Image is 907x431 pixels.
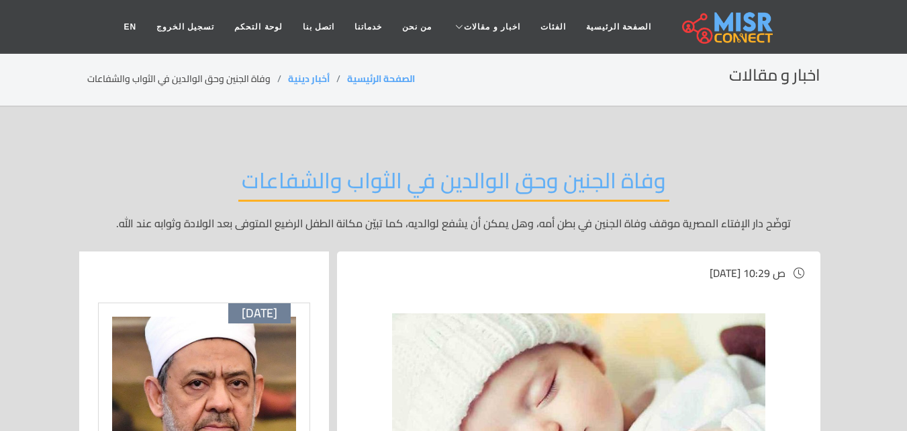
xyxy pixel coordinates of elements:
p: توضّح دار الإفتاء المصرية موقف وفاة الجنين في بطن أمه، وهل يمكن أن يشفع لوالديه، كما تبيّن مكانة ... [87,215,820,231]
a: الصفحة الرئيسية [347,70,415,87]
img: main.misr_connect [682,10,772,44]
a: أخبار دينية [288,70,330,87]
li: وفاة الجنين وحق الوالدين في الثواب والشفاعات [87,72,288,86]
a: EN [113,14,146,40]
span: اخبار و مقالات [464,21,520,33]
a: اخبار و مقالات [442,14,530,40]
a: لوحة التحكم [224,14,292,40]
a: تسجيل الخروج [146,14,224,40]
a: خدماتنا [344,14,392,40]
span: [DATE] [242,306,277,321]
h2: وفاة الجنين وحق الوالدين في الثواب والشفاعات [238,167,669,202]
a: من نحن [392,14,442,40]
h2: اخبار و مقالات [729,66,820,85]
a: اتصل بنا [293,14,344,40]
a: الفئات [530,14,576,40]
span: [DATE] 10:29 ص [710,263,785,283]
a: الصفحة الرئيسية [576,14,661,40]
